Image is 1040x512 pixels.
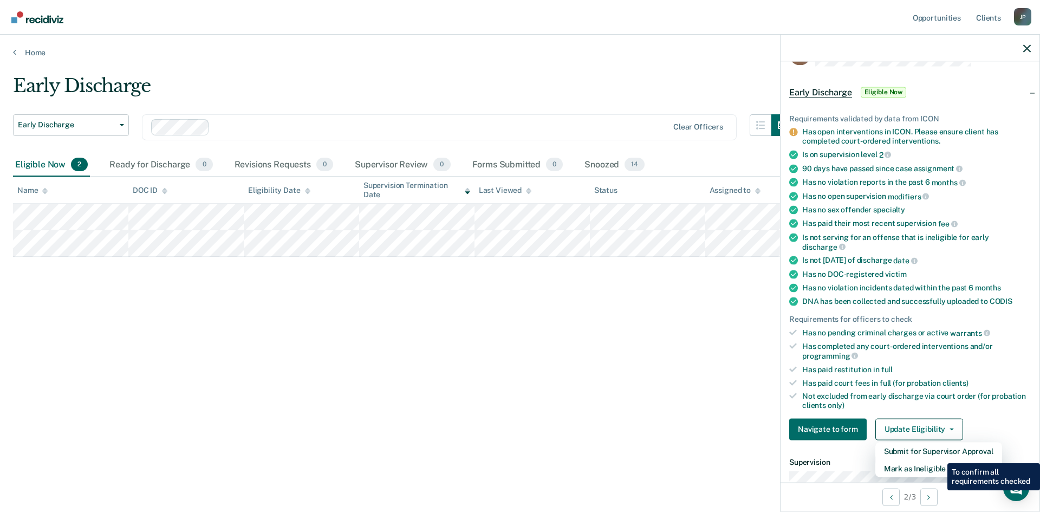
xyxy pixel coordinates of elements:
[950,328,990,337] span: warrants
[13,153,90,177] div: Eligible Now
[594,186,617,195] div: Status
[802,256,1031,265] div: Is not [DATE] of discharge
[802,342,1031,360] div: Has completed any court-ordered interventions and/or
[885,269,907,278] span: victim
[781,482,1039,511] div: 2 / 3
[875,442,1002,459] button: Submit for Supervisor Approval
[433,158,450,172] span: 0
[938,219,958,228] span: fee
[802,191,1031,201] div: Has no open supervision
[802,269,1031,278] div: Has no DOC-registered
[802,232,1031,251] div: Is not serving for an offense that is ineligible for early
[802,205,1031,215] div: Has no sex offender
[914,164,963,173] span: assignment
[479,186,531,195] div: Last Viewed
[789,114,1031,123] div: Requirements validated by data from ICON
[546,158,563,172] span: 0
[789,457,1031,466] dt: Supervision
[882,488,900,505] button: Previous Opportunity
[802,328,1031,338] div: Has no pending criminal charges or active
[802,378,1031,387] div: Has paid court fees in full (for probation
[196,158,212,172] span: 0
[18,120,115,129] span: Early Discharge
[248,186,310,195] div: Eligibility Date
[802,178,1031,187] div: Has no violation reports in the past 6
[802,164,1031,173] div: 90 days have passed since case
[873,205,905,214] span: specialty
[1014,8,1031,25] div: J P
[625,158,645,172] span: 14
[232,153,335,177] div: Revisions Requests
[828,401,844,410] span: only)
[802,296,1031,306] div: DNA has been collected and successfully uploaded to
[363,181,470,199] div: Supervision Termination Date
[861,87,907,98] span: Eligible Now
[353,153,453,177] div: Supervisor Review
[673,122,723,132] div: Clear officers
[802,392,1031,410] div: Not excluded from early discharge via court order (for probation clients
[802,242,846,251] span: discharge
[875,459,1002,477] button: Mark as Ineligible
[932,178,966,186] span: months
[879,150,892,159] span: 2
[920,488,938,505] button: Next Opportunity
[802,219,1031,229] div: Has paid their most recent supervision
[893,256,917,265] span: date
[875,418,963,440] button: Update Eligibility
[881,365,893,373] span: full
[13,48,1027,57] a: Home
[942,378,968,387] span: clients)
[789,314,1031,323] div: Requirements for officers to check
[802,127,1031,146] div: Has open interventions in ICON. Please ensure client has completed court-ordered interventions.
[11,11,63,23] img: Recidiviz
[470,153,565,177] div: Forms Submitted
[802,150,1031,159] div: Is on supervision level
[802,351,858,360] span: programming
[802,283,1031,292] div: Has no violation incidents dated within the past 6
[789,418,867,440] button: Navigate to form
[802,365,1031,374] div: Has paid restitution in
[316,158,333,172] span: 0
[582,153,647,177] div: Snoozed
[888,192,929,200] span: modifiers
[781,75,1039,109] div: Early DischargeEligible Now
[789,87,852,98] span: Early Discharge
[71,158,88,172] span: 2
[975,283,1001,291] span: months
[17,186,48,195] div: Name
[107,153,214,177] div: Ready for Discharge
[1003,475,1029,501] div: Open Intercom Messenger
[133,186,167,195] div: DOC ID
[990,296,1012,305] span: CODIS
[710,186,760,195] div: Assigned to
[789,418,871,440] a: Navigate to form link
[1014,8,1031,25] button: Profile dropdown button
[13,75,793,106] div: Early Discharge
